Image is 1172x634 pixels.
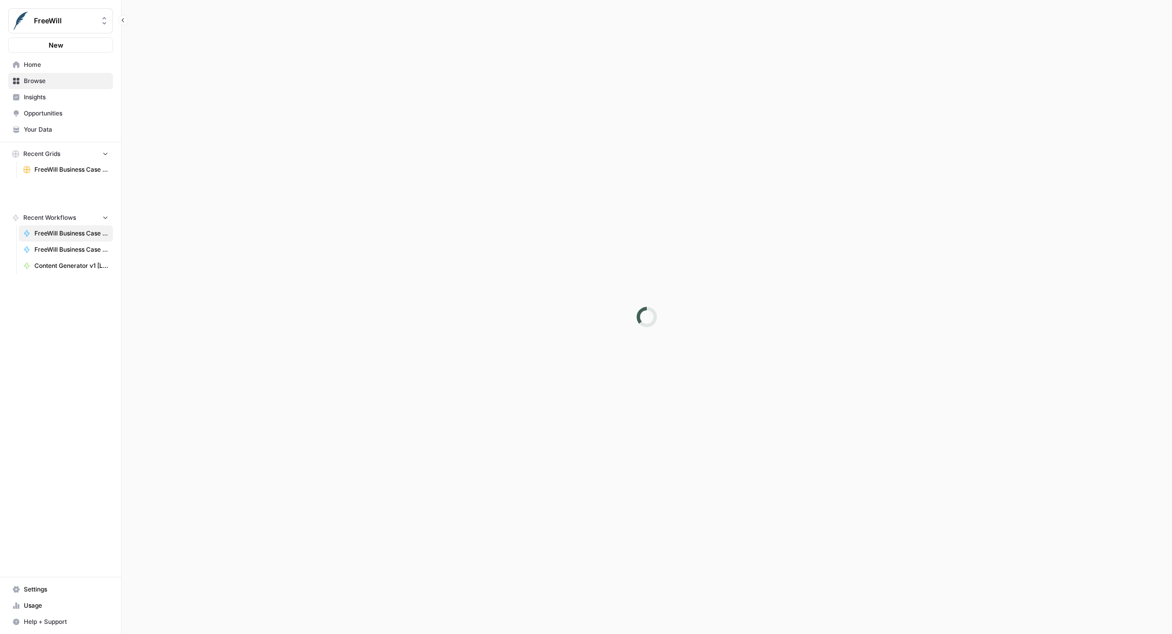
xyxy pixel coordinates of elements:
[8,122,113,138] a: Your Data
[8,210,113,225] button: Recent Workflows
[8,89,113,105] a: Insights
[19,162,113,178] a: FreeWill Business Case Generator v2 Grid
[12,12,30,30] img: FreeWill Logo
[19,242,113,258] a: FreeWill Business Case Generator v3 [[PERSON_NAME] Editing]
[19,258,113,274] a: Content Generator v1 [LIVE]
[34,229,108,238] span: FreeWill Business Case Generator v2
[8,8,113,33] button: Workspace: FreeWill
[34,245,108,254] span: FreeWill Business Case Generator v3 [[PERSON_NAME] Editing]
[8,57,113,73] a: Home
[23,213,76,222] span: Recent Workflows
[23,149,60,158] span: Recent Grids
[8,105,113,122] a: Opportunities
[34,261,108,270] span: Content Generator v1 [LIVE]
[19,225,113,242] a: FreeWill Business Case Generator v2
[24,601,108,610] span: Usage
[8,37,113,53] button: New
[8,581,113,598] a: Settings
[8,146,113,162] button: Recent Grids
[24,617,108,626] span: Help + Support
[24,585,108,594] span: Settings
[8,598,113,614] a: Usage
[24,60,108,69] span: Home
[24,125,108,134] span: Your Data
[34,16,95,26] span: FreeWill
[49,40,63,50] span: New
[8,614,113,630] button: Help + Support
[24,76,108,86] span: Browse
[8,73,113,89] a: Browse
[24,93,108,102] span: Insights
[34,165,108,174] span: FreeWill Business Case Generator v2 Grid
[24,109,108,118] span: Opportunities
